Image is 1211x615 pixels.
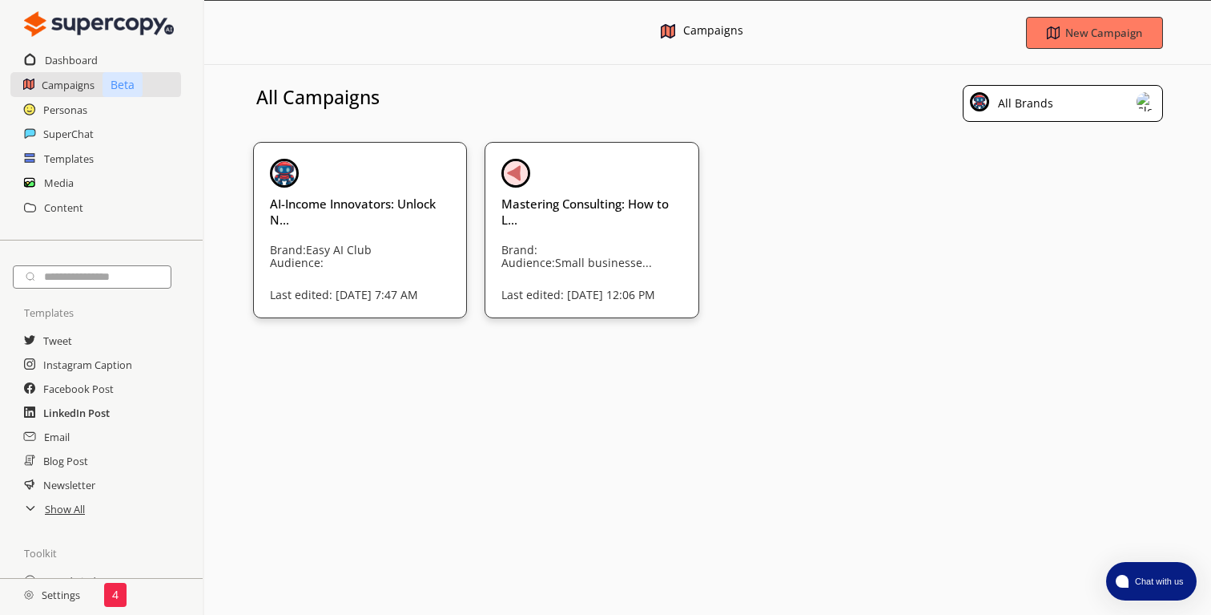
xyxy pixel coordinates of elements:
button: New Campaign [1026,17,1164,49]
a: Instagram Caption [43,353,132,377]
a: SuperChat [43,122,94,146]
a: Brand Finder [44,569,106,593]
div: Campaigns [683,24,743,41]
img: Close [1137,92,1156,111]
a: Newsletter [43,473,95,497]
a: Media [44,171,74,195]
img: Close [501,159,530,188]
img: Close [24,590,34,600]
a: Show All [45,497,85,521]
p: 4 [112,589,119,601]
p: Last edited: [DATE] 12:06 PM [501,289,714,301]
p: Last edited: [DATE] 7:47 AM [270,289,482,301]
a: Dashboard [45,48,98,72]
a: Campaigns [42,73,95,97]
h3: AI-Income Innovators: Unlock N... [270,196,450,229]
a: Tweet [43,329,72,353]
a: Email [44,425,70,449]
a: Facebook Post [43,377,114,401]
p: Brand: [501,244,699,257]
a: Blog Post [43,449,88,473]
div: All Brands [992,92,1053,115]
p: Brand: Easy AI Club [270,244,468,257]
a: Personas [43,98,87,122]
b: New Campaign [1065,26,1142,40]
img: Close [661,24,675,38]
p: Beta [103,72,143,97]
p: Audience: [270,257,468,269]
img: Close [970,92,989,111]
button: atlas-launcher [1106,562,1197,601]
img: Close [270,159,299,188]
a: Templates [44,147,94,171]
a: Content [44,196,83,220]
span: Chat with us [1129,575,1187,588]
p: Audience: Small businesse... [501,257,699,269]
a: LinkedIn Post [43,401,110,425]
h3: Mastering Consulting: How to L... [501,196,682,229]
img: Close [24,8,174,40]
h3: All Campaigns [256,85,380,109]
